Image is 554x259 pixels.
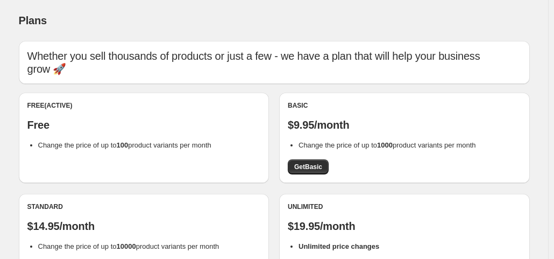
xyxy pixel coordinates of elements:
[117,141,129,149] b: 100
[288,101,521,110] div: Basic
[27,50,521,75] p: Whether you sell thousands of products or just a few - we have a plan that will help your busines...
[288,202,521,211] div: Unlimited
[299,242,379,250] b: Unlimited price changes
[27,101,261,110] div: Free (Active)
[288,118,521,131] p: $9.95/month
[288,220,521,233] p: $19.95/month
[19,15,47,26] span: Plans
[288,159,329,174] a: GetBasic
[117,242,136,250] b: 10000
[377,141,393,149] b: 1000
[294,163,322,171] span: Get Basic
[299,141,476,149] span: Change the price of up to product variants per month
[38,242,219,250] span: Change the price of up to product variants per month
[27,220,261,233] p: $14.95/month
[27,118,261,131] p: Free
[38,141,211,149] span: Change the price of up to product variants per month
[27,202,261,211] div: Standard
